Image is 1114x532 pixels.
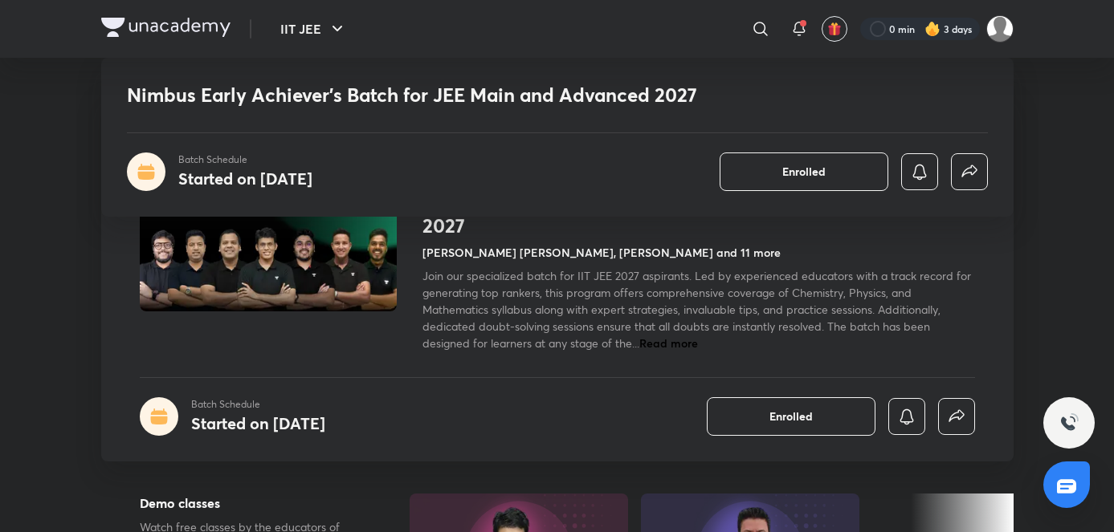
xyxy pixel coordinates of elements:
[191,412,325,434] h4: Started on [DATE]
[986,15,1014,43] img: SUBHRANGSU DAS
[422,191,975,238] h1: Nimbus Early Achiever’s Batch for JEE Main and Advanced 2027
[639,335,698,351] span: Read more
[137,165,398,313] img: Thumbnail
[769,408,813,424] span: Enrolled
[178,168,312,189] h4: Started on [DATE]
[422,244,781,261] h4: [PERSON_NAME] [PERSON_NAME], [PERSON_NAME] and 11 more
[827,22,842,36] img: avatar
[178,152,312,167] p: Batch Schedule
[191,397,325,412] p: Batch Schedule
[782,164,826,180] span: Enrolled
[271,13,357,45] button: IIT JEE
[101,18,231,41] a: Company Logo
[422,268,971,351] span: Join our specialized batch for IIT JEE 2027 aspirants. Led by experienced educators with a track ...
[720,152,888,191] button: Enrolled
[127,83,756,107] h1: Nimbus Early Achiever’s Batch for JEE Main and Advanced 2027
[822,16,847,42] button: avatar
[101,18,231,37] img: Company Logo
[707,397,875,436] button: Enrolled
[140,493,358,513] h5: Demo classes
[924,21,941,37] img: streak
[1059,413,1079,433] img: ttu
